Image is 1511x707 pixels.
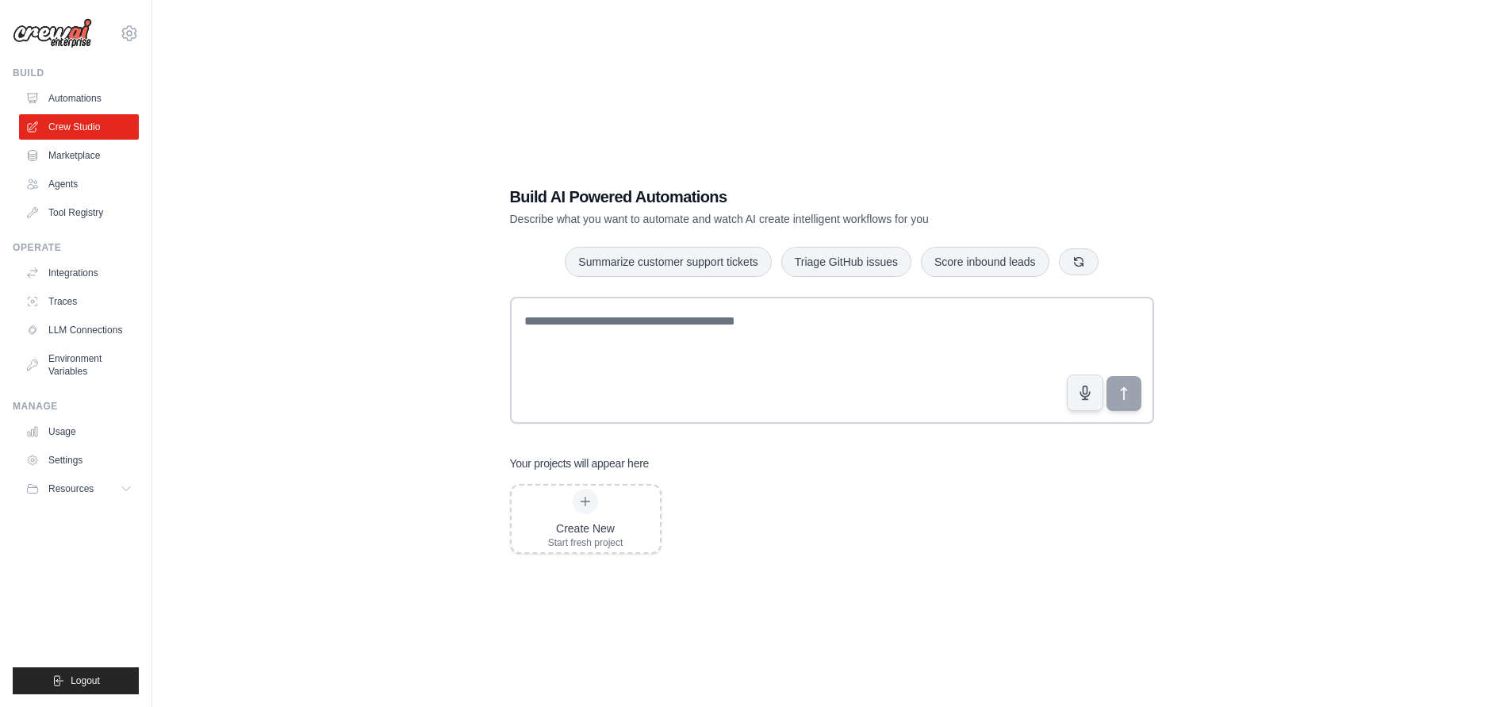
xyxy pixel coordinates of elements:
a: Settings [19,448,139,473]
button: Triage GitHub issues [781,247,911,277]
button: Summarize customer support tickets [565,247,771,277]
a: Automations [19,86,139,111]
button: Resources [19,476,139,501]
a: Traces [19,289,139,314]
a: Usage [19,419,139,444]
h3: Your projects will appear here [510,455,650,471]
a: Crew Studio [19,114,139,140]
a: Agents [19,171,139,197]
img: Logo [13,18,92,48]
p: Describe what you want to automate and watch AI create intelligent workflows for you [510,211,1043,227]
button: Click to speak your automation idea [1067,375,1103,411]
button: Get new suggestions [1059,248,1099,275]
div: Manage [13,400,139,413]
span: Logout [71,674,100,687]
div: Operate [13,241,139,254]
h1: Build AI Powered Automations [510,186,1043,208]
div: Start fresh project [548,536,623,549]
a: Marketplace [19,143,139,168]
a: Tool Registry [19,200,139,225]
div: Create New [548,521,623,536]
button: Logout [13,667,139,694]
span: Resources [48,482,94,495]
a: Environment Variables [19,346,139,384]
a: LLM Connections [19,317,139,343]
button: Score inbound leads [921,247,1049,277]
div: Build [13,67,139,79]
a: Integrations [19,260,139,286]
